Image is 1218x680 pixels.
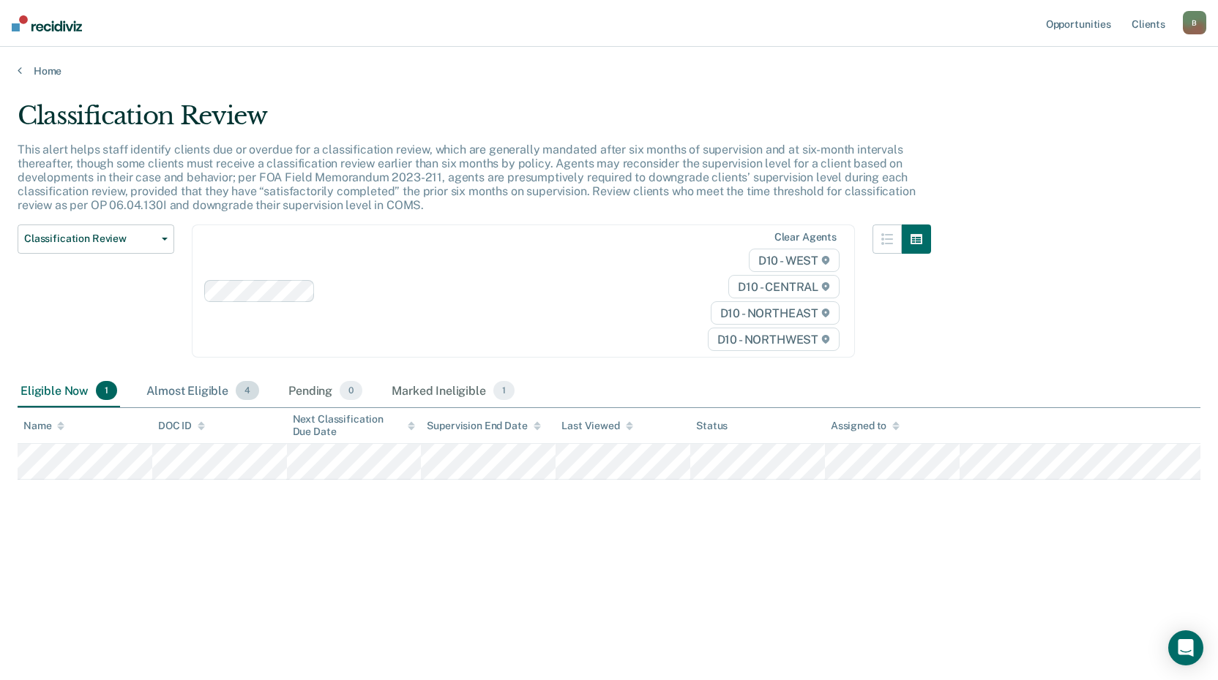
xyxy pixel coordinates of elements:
div: Marked Ineligible1 [389,375,518,407]
div: Classification Review [18,101,931,143]
div: Status [696,420,728,432]
div: Next Classification Due Date [293,413,416,438]
p: This alert helps staff identify clients due or overdue for a classification review, which are gen... [18,143,915,213]
button: B [1183,11,1206,34]
div: Clear agents [774,231,837,243]
span: D10 - NORTHWEST [708,328,840,351]
div: Assigned to [831,420,900,432]
span: 4 [236,381,259,400]
span: 1 [493,381,515,400]
span: Classification Review [24,233,156,245]
div: Supervision End Date [427,420,540,432]
div: Name [23,420,64,432]
span: D10 - CENTRAL [728,275,840,298]
div: Last Viewed [561,420,632,432]
div: Open Intercom Messenger [1168,630,1203,665]
span: 0 [340,381,362,400]
div: DOC ID [158,420,205,432]
img: Recidiviz [12,15,82,31]
span: D10 - WEST [749,249,840,272]
span: 1 [96,381,117,400]
div: Eligible Now1 [18,375,120,407]
span: D10 - NORTHEAST [711,301,840,325]
div: Almost Eligible4 [143,375,262,407]
button: Classification Review [18,224,174,254]
div: Pending0 [285,375,365,407]
a: Home [18,64,1200,78]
